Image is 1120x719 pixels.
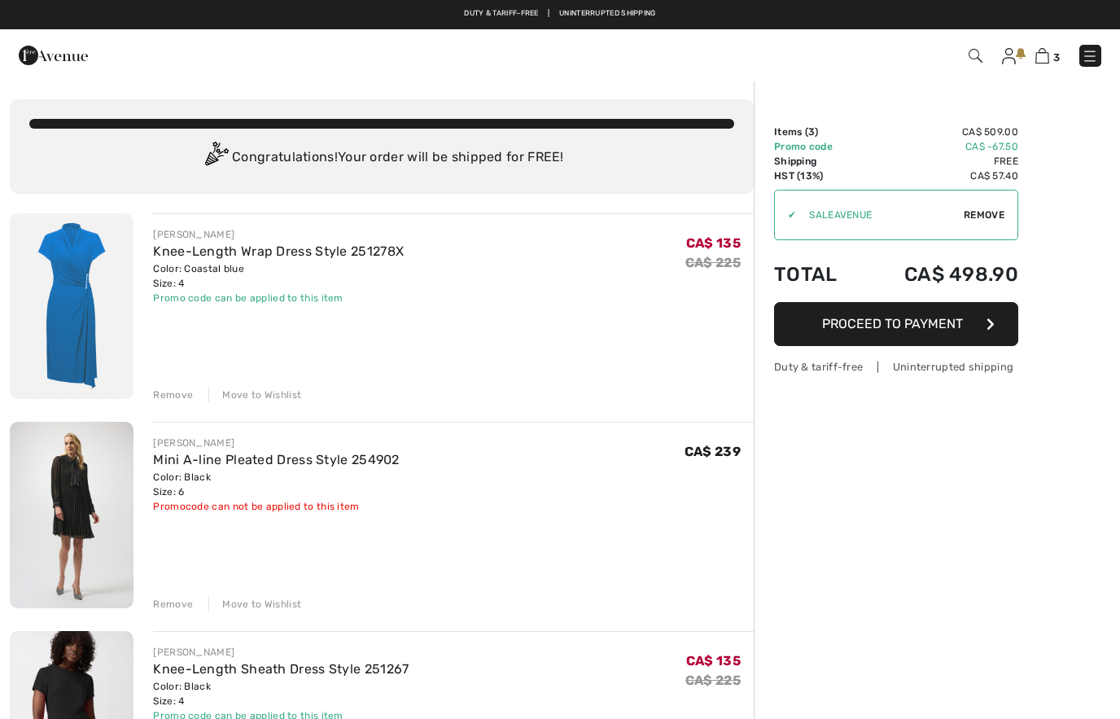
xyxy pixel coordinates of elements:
td: Promo code [774,139,861,154]
img: Mini A-line Pleated Dress Style 254902 [10,422,133,607]
div: Color: Coastal blue Size: 4 [153,261,404,291]
img: Menu [1082,48,1098,64]
td: Total [774,247,861,302]
img: My Info [1002,48,1016,64]
span: CA$ 135 [686,653,741,669]
s: CA$ 225 [685,673,741,688]
a: Mini A-line Pleated Dress Style 254902 [153,452,399,467]
td: CA$ 498.90 [861,247,1018,302]
div: Move to Wishlist [208,597,301,612]
div: Color: Black Size: 4 [153,679,409,708]
img: Congratulation2.svg [199,142,232,174]
div: Move to Wishlist [208,388,301,402]
span: CA$ 239 [685,444,741,459]
span: 3 [808,126,815,138]
td: Items ( ) [774,125,861,139]
span: Proceed to Payment [822,316,963,331]
div: Congratulations! Your order will be shipped for FREE! [29,142,734,174]
td: CA$ 57.40 [861,169,1018,183]
button: Proceed to Payment [774,302,1018,346]
span: Remove [964,208,1004,222]
td: CA$ -67.50 [861,139,1018,154]
td: HST (13%) [774,169,861,183]
span: CA$ 135 [686,235,741,251]
div: Color: Black Size: 6 [153,470,399,499]
s: CA$ 225 [685,255,741,270]
td: Shipping [774,154,861,169]
div: Remove [153,597,193,612]
div: Remove [153,388,193,402]
div: ✔ [775,208,796,222]
a: 3 [1035,46,1060,65]
div: Duty & tariff-free | Uninterrupted shipping [774,359,1018,375]
img: Knee-Length Wrap Dress Style 251278X [10,213,133,399]
a: Knee-Length Sheath Dress Style 251267 [153,661,409,677]
img: Search [969,49,982,63]
img: 1ère Avenue [19,39,88,72]
img: Shopping Bag [1035,48,1049,64]
div: [PERSON_NAME] [153,645,409,660]
span: 3 [1053,51,1060,64]
div: [PERSON_NAME] [153,436,399,450]
td: Free [861,154,1018,169]
a: Knee-Length Wrap Dress Style 251278X [153,243,404,259]
td: CA$ 509.00 [861,125,1018,139]
div: Promocode can not be applied to this item [153,499,399,514]
div: [PERSON_NAME] [153,227,404,242]
div: Promo code can be applied to this item [153,291,404,305]
input: Promo code [796,191,964,239]
a: 1ère Avenue [19,46,88,62]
